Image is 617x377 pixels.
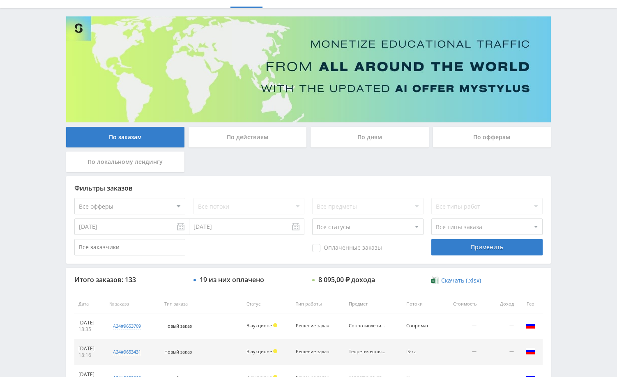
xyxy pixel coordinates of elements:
[164,323,192,329] span: Новый заказ
[160,295,242,313] th: Тип заказа
[525,320,535,330] img: rus.png
[74,295,105,313] th: Дата
[246,322,272,329] span: В аукционе
[78,352,101,359] div: 18:16
[440,313,480,339] td: —
[164,349,192,355] span: Новый заказ
[200,276,264,283] div: 19 из них оплачено
[66,152,184,172] div: По локальному лендингу
[440,295,480,313] th: Стоимость
[440,339,480,365] td: —
[406,323,437,329] div: Сопромат
[242,295,292,313] th: Статус
[525,346,535,356] img: rus.png
[113,349,141,355] div: a24#9653431
[431,276,438,284] img: xlsx
[518,295,543,313] th: Гео
[74,184,543,192] div: Фильтры заказов
[78,345,101,352] div: [DATE]
[74,276,185,283] div: Итого заказов: 133
[66,127,184,147] div: По заказам
[189,127,307,147] div: По действиям
[406,349,437,354] div: IS-rz
[345,295,402,313] th: Предмет
[78,326,101,333] div: 18:35
[481,313,518,339] td: —
[318,276,375,283] div: 8 095,00 ₽ дохода
[66,16,551,122] img: Banner
[312,244,382,252] span: Оплаченные заказы
[441,277,481,284] span: Скачать (.xlsx)
[78,320,101,326] div: [DATE]
[311,127,429,147] div: По дням
[105,295,160,313] th: № заказа
[296,349,333,354] div: Решение задач
[349,349,386,354] div: Теоретическая механика
[246,348,272,354] span: В аукционе
[402,295,441,313] th: Потоки
[74,239,185,255] input: Все заказчики
[431,239,542,255] div: Применить
[273,323,277,327] span: Холд
[296,323,333,329] div: Решение задач
[481,295,518,313] th: Доход
[113,323,141,329] div: a24#9653709
[481,339,518,365] td: —
[273,349,277,353] span: Холд
[349,323,386,329] div: Сопротивление материалов
[431,276,481,285] a: Скачать (.xlsx)
[292,295,345,313] th: Тип работы
[433,127,551,147] div: По офферам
